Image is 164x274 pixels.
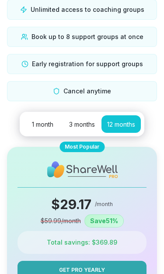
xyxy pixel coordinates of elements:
[69,121,95,128] span: 3 months
[59,266,105,274] span: Get Pro Yearly
[23,115,63,133] button: 1 month
[32,60,143,68] span: Early registration for support groups
[63,115,102,133] button: 3 months
[107,121,135,128] span: 12 months
[31,5,144,14] span: Unlimited access to coaching groups
[32,121,53,128] span: 1 month
[101,115,141,133] button: 12 months
[31,32,143,41] span: Book up to 8 support groups at once
[63,87,111,96] span: Cancel anytime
